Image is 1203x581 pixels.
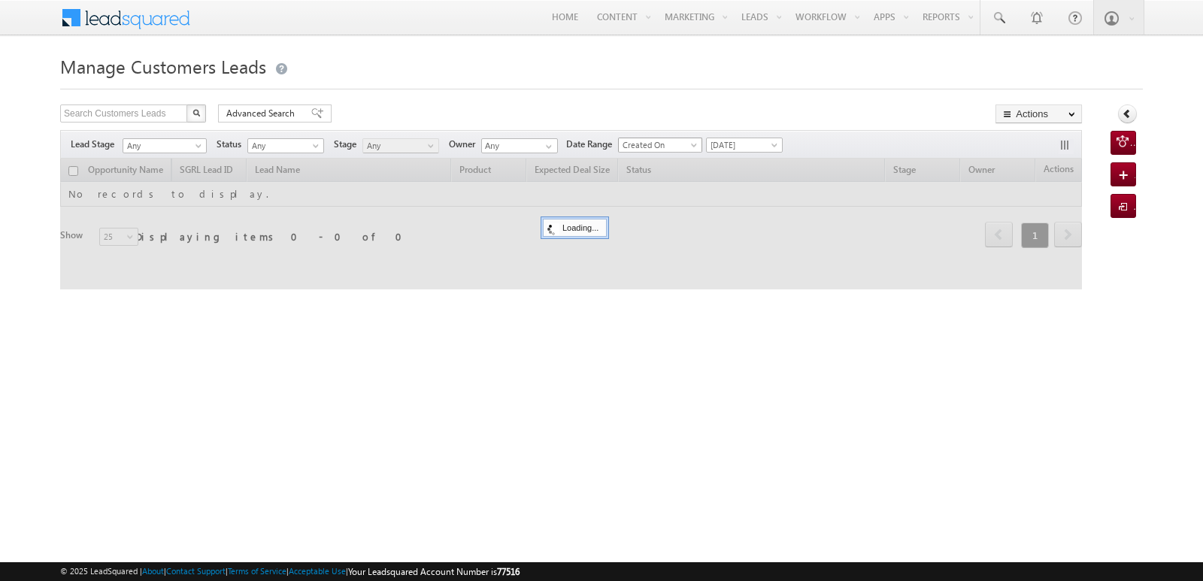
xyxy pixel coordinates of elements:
[166,566,226,576] a: Contact Support
[217,138,247,151] span: Status
[123,139,202,153] span: Any
[618,138,702,153] a: Created On
[228,566,286,576] a: Terms of Service
[706,138,783,153] a: [DATE]
[192,109,200,117] img: Search
[123,138,207,153] a: Any
[334,138,362,151] span: Stage
[538,139,556,154] a: Show All Items
[142,566,164,576] a: About
[619,138,697,152] span: Created On
[247,138,324,153] a: Any
[543,219,607,237] div: Loading...
[348,566,520,577] span: Your Leadsquared Account Number is
[60,564,520,579] span: © 2025 LeadSquared | | | | |
[362,138,439,153] a: Any
[71,138,120,151] span: Lead Stage
[995,104,1082,123] button: Actions
[707,138,778,152] span: [DATE]
[226,107,299,120] span: Advanced Search
[289,566,346,576] a: Acceptable Use
[566,138,618,151] span: Date Range
[449,138,481,151] span: Owner
[363,139,435,153] span: Any
[497,566,520,577] span: 77516
[60,54,266,78] span: Manage Customers Leads
[248,139,320,153] span: Any
[481,138,558,153] input: Type to Search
